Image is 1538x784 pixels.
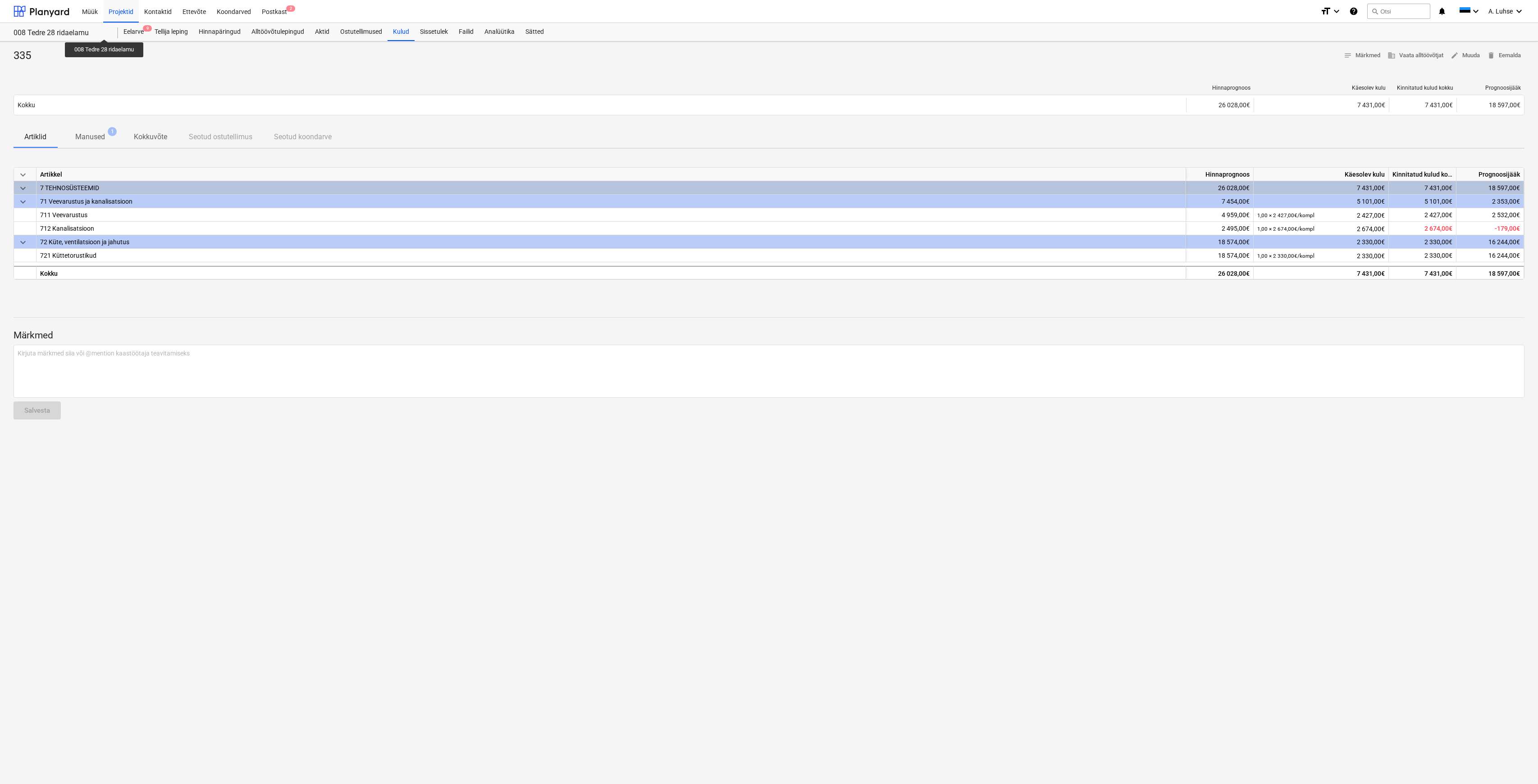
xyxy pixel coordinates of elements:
[1257,208,1385,222] div: 2 427,00€
[1190,85,1250,91] div: Hinnaprognoos
[14,329,1524,342] p: Märkmed
[1483,49,1524,63] button: Eemalda
[1389,235,1456,249] div: 2 330,00€
[143,25,152,32] span: 9
[1186,266,1254,279] div: 26 028,00€
[193,23,246,41] a: Hinnapäringud
[1492,211,1520,219] span: 2 532,00€
[1470,6,1481,17] i: keyboard_arrow_down
[118,23,149,41] div: Eelarve
[18,237,28,248] span: keyboard_arrow_down
[18,196,28,207] span: keyboard_arrow_down
[1451,51,1459,59] span: edit
[75,132,105,142] p: Manused
[40,195,1182,208] div: 71 Veevarustus ja kanalisatsioon
[1257,195,1385,208] div: 5 101,00€
[1349,6,1358,17] i: Abikeskus
[1389,168,1456,181] div: Kinnitatud kulud kokku
[1389,266,1456,279] div: 7 431,00€
[1340,49,1384,63] button: Märkmed
[1438,6,1447,17] i: notifications
[14,28,107,38] div: 008 Tedre 28 ridaelamu
[1186,181,1254,195] div: 26 028,00€
[1493,741,1538,784] iframe: Chat Widget
[335,23,388,41] div: Ostutellimused
[1387,50,1443,61] span: Vaata alltöövõtjat
[1254,168,1389,181] div: Käesolev kulu
[1456,195,1524,208] div: 2 353,00€
[1186,168,1254,181] div: Hinnaprognoos
[1424,225,1452,232] span: 2 674,00€
[37,266,1186,279] div: Kokku
[1387,51,1396,59] span: business
[1257,212,1314,219] small: 1,00 × 2 427,00€ / kompl
[40,235,1182,248] div: 72 Küte, ventilatsioon ja jahutus
[1456,235,1524,249] div: 16 244,00€
[286,5,295,12] span: 2
[1389,181,1456,195] div: 7 431,00€
[1456,266,1524,279] div: 18 597,00€
[1393,85,1453,91] div: Kinnitatud kulud kokku
[1456,181,1524,195] div: 18 597,00€
[1320,6,1331,17] i: format_size
[388,23,415,41] div: Kulud
[310,23,335,41] div: Aktid
[1447,49,1483,63] button: Muuda
[1257,235,1385,249] div: 2 330,00€
[1186,195,1254,208] div: 7 454,00€
[24,132,46,142] p: Artiklid
[1487,51,1495,59] span: delete
[118,23,149,41] a: Eelarve9
[453,23,479,41] a: Failid
[149,23,193,41] a: Tellija leping
[1495,225,1520,232] span: -179,00€
[1460,85,1521,91] div: Prognoosijääk
[1451,50,1480,61] span: Muuda
[415,23,453,41] a: Sissetulek
[1186,235,1254,249] div: 18 574,00€
[1257,181,1385,195] div: 7 431,00€
[1344,50,1380,61] span: Märkmed
[1257,267,1385,280] div: 7 431,00€
[1389,98,1456,112] div: 7 431,00€
[1344,51,1352,59] span: notes
[108,127,117,136] span: 1
[1257,222,1385,236] div: 2 674,00€
[1488,8,1513,15] span: A. Luhse
[1488,252,1520,259] span: 16 244,00€
[1384,49,1447,63] button: Vaata alltöövõtjat
[40,225,94,232] span: 712 Kanalisatsioon
[40,181,1182,194] div: 7 TEHNOSÜSTEEMID
[520,23,549,41] a: Sätted
[1186,249,1254,262] div: 18 574,00€
[1456,168,1524,181] div: Prognoosijääk
[1258,85,1386,91] div: Käesolev kulu
[479,23,520,41] a: Analüütika
[40,252,96,259] span: 721 Küttetorustikud
[1257,226,1314,232] small: 1,00 × 2 674,00€ / kompl
[1257,253,1314,259] small: 1,00 × 2 330,00€ / kompl
[246,23,310,41] a: Alltöövõtulepingud
[1186,208,1254,222] div: 4 959,00€
[1257,249,1385,263] div: 2 330,00€
[1186,98,1254,112] div: 26 028,00€
[1489,101,1520,109] span: 18 597,00€
[134,132,167,142] p: Kokkuvõte
[37,168,1186,181] div: Artikkel
[18,169,28,180] span: keyboard_arrow_down
[1487,50,1521,61] span: Eemalda
[1514,6,1524,17] i: keyboard_arrow_down
[18,100,35,109] p: Kokku
[1186,222,1254,235] div: 2 495,00€
[1389,195,1456,208] div: 5 101,00€
[14,49,38,63] div: 335
[1424,211,1452,219] span: 2 427,00€
[1371,8,1378,15] span: search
